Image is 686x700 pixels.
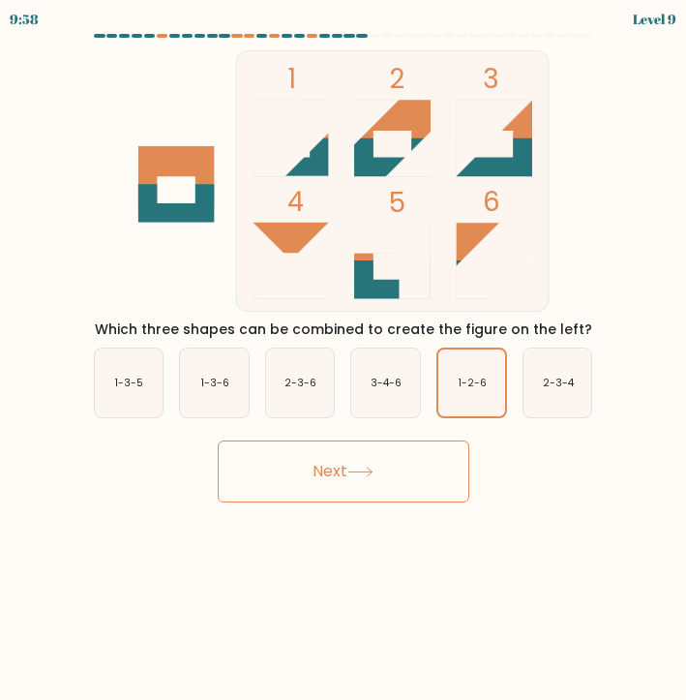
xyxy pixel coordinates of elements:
tspan: 6 [482,183,499,221]
tspan: 1 [286,60,295,98]
tspan: 3 [482,60,498,98]
text: 2-3-6 [284,376,316,390]
div: Which three shapes can be combined to create the figure on the left? [90,320,597,340]
tspan: 4 [286,183,303,221]
div: 9:58 [10,9,39,29]
tspan: 2 [388,60,403,98]
text: 1-3-5 [115,376,143,390]
text: 1-3-6 [201,376,229,390]
button: Next [218,441,469,502]
tspan: 5 [388,184,404,222]
div: Level 9 [633,9,676,29]
text: 1-2-6 [459,376,487,390]
text: 2-3-4 [543,376,575,390]
text: 3-4-6 [372,376,403,390]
